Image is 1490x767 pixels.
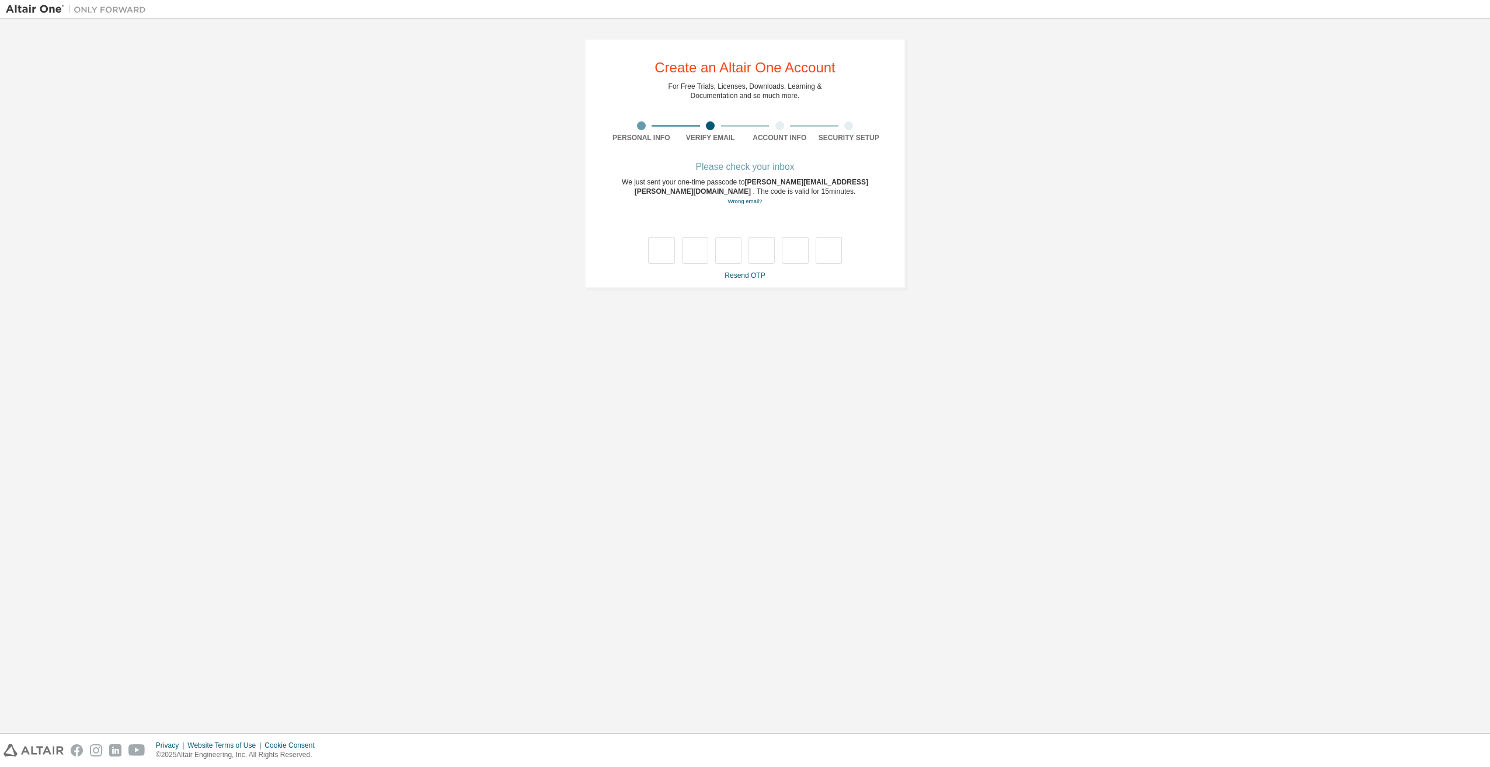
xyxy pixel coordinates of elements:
a: Resend OTP [725,271,765,280]
img: linkedin.svg [109,744,121,756]
div: Account Info [745,133,814,142]
img: youtube.svg [128,744,145,756]
div: Create an Altair One Account [655,61,835,75]
div: Verify Email [676,133,746,142]
img: facebook.svg [71,744,83,756]
div: Please check your inbox [607,163,883,170]
div: Cookie Consent [264,741,321,750]
img: instagram.svg [90,744,102,756]
a: Go back to the registration form [727,198,762,204]
div: Security Setup [814,133,884,142]
img: Altair One [6,4,152,15]
div: Privacy [156,741,187,750]
div: Personal Info [607,133,676,142]
div: Website Terms of Use [187,741,264,750]
img: altair_logo.svg [4,744,64,756]
div: For Free Trials, Licenses, Downloads, Learning & Documentation and so much more. [669,82,822,100]
span: [PERSON_NAME][EMAIL_ADDRESS][PERSON_NAME][DOMAIN_NAME] [635,178,868,196]
p: © 2025 Altair Engineering, Inc. All Rights Reserved. [156,750,322,760]
div: We just sent your one-time passcode to . The code is valid for 15 minutes. [607,177,883,206]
